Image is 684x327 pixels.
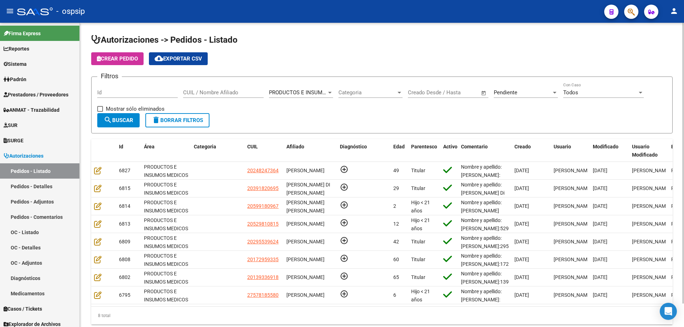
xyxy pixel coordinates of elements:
span: [PERSON_NAME] [554,292,592,298]
input: Start date [408,89,431,96]
span: Crear Pedido [97,56,138,62]
span: [DATE] [514,168,529,173]
span: 2 [393,203,396,209]
span: [DATE] [514,274,529,280]
span: 60 [393,257,399,262]
span: 6808 [119,257,130,262]
span: 20599180967 [247,203,279,209]
span: [PERSON_NAME] [632,274,670,280]
span: Titular [411,185,425,191]
span: 20529810815 [247,221,279,227]
span: [PERSON_NAME] [286,257,325,262]
span: PRODUCTOS E INSUMOS MEDICOS [144,200,188,213]
span: PRODUCTOS E INSUMOS MEDICOS [269,89,354,96]
span: [PERSON_NAME] [632,257,670,262]
span: [PERSON_NAME] [632,221,670,227]
span: 6802 [119,274,130,280]
datatable-header-cell: Diagnóstico [337,139,390,163]
datatable-header-cell: CUIL [244,139,284,163]
span: [PERSON_NAME] [554,274,592,280]
span: Firma Express [4,30,41,37]
span: [PERSON_NAME] DI [PERSON_NAME] [286,182,330,196]
span: [DATE] [593,292,607,298]
mat-icon: add_circle_outline [340,165,348,174]
span: [DATE] [514,239,529,244]
span: [PERSON_NAME] [286,221,325,227]
span: [PERSON_NAME] [286,274,325,280]
button: Exportar CSV [149,52,208,65]
span: [PERSON_NAME] [554,185,592,191]
button: Open calendar [480,89,488,97]
span: PRODUCTOS E INSUMOS MEDICOS [144,235,188,249]
span: SUR [4,121,17,129]
span: Comentario [461,144,488,149]
span: 6795 [119,292,130,298]
datatable-header-cell: Id [116,139,141,163]
span: [DATE] [514,257,529,262]
datatable-header-cell: Área [141,139,191,163]
span: PRODUCTOS E INSUMOS MEDICOS [144,164,188,178]
span: Sistema [4,60,27,68]
span: Área [144,144,155,149]
span: SURGE [4,137,24,144]
span: [PERSON_NAME] [632,239,670,244]
datatable-header-cell: Afiliado [284,139,337,163]
input: End date [437,89,472,96]
span: Modificado [593,144,618,149]
span: 6814 [119,203,130,209]
span: [DATE] [593,221,607,227]
span: [PERSON_NAME] [632,203,670,209]
span: PRODUCTOS E INSUMOS MEDICOS [144,217,188,231]
span: [DATE] [514,203,529,209]
datatable-header-cell: Creado [512,139,551,163]
span: 6815 [119,185,130,191]
span: CUIL [247,144,258,149]
span: Prestadores / Proveedores [4,91,68,99]
span: 20172959335 [247,257,279,262]
span: 6 [393,292,396,298]
span: 20248247364 [247,168,279,173]
span: Padrón [4,75,26,83]
mat-icon: person [670,7,678,15]
span: 6827 [119,168,130,173]
span: 20295539624 [247,239,279,244]
span: 20391820695 [247,185,279,191]
span: 12 [393,221,399,227]
span: [PERSON_NAME] [286,292,325,298]
span: [PERSON_NAME] [554,257,592,262]
span: 29 [393,185,399,191]
mat-icon: add_circle_outline [340,272,348,280]
mat-icon: add_circle_outline [340,236,348,245]
mat-icon: search [104,116,112,124]
span: [PERSON_NAME] [632,185,670,191]
span: Nombre y apellido: [PERSON_NAME]:13933691 CORREGIR, ESTA MAL LA ORDEN, YA AVISE AL PACIENTE. [461,271,523,309]
span: [PERSON_NAME] [554,203,592,209]
mat-icon: add_circle_outline [340,254,348,263]
span: 6809 [119,239,130,244]
mat-icon: add_circle_outline [340,201,348,209]
span: PRODUCTOS E INSUMOS MEDICOS [144,253,188,267]
span: ANMAT - Trazabilidad [4,106,59,114]
span: Reportes [4,45,29,53]
span: [DATE] [593,274,607,280]
span: PRODUCTOS E INSUMOS MEDICOS [144,182,188,196]
span: [PERSON_NAME] [554,221,592,227]
mat-icon: delete [152,116,160,124]
span: [DATE] [514,185,529,191]
span: [PERSON_NAME] [554,168,592,173]
span: 49 [393,168,399,173]
span: Usuario [554,144,571,149]
span: Parentesco [411,144,437,149]
span: 6813 [119,221,130,227]
span: PRODUCTOS E INSUMOS MEDICOS [144,289,188,302]
span: Pendiente [494,89,517,96]
button: Buscar [97,113,140,127]
span: Afiliado [286,144,304,149]
span: 42 [393,239,399,244]
span: Hijo < 21 años [411,289,430,302]
span: [PERSON_NAME] [554,239,592,244]
span: Nombre y apellido: [PERSON_NAME] Di [PERSON_NAME] Dni:39182069 Hospital Italiano [PERSON_NAME] de... [461,182,506,236]
span: Edad [393,144,405,149]
span: Casos / Tickets [4,305,42,313]
span: Nombre y apellido: [PERSON_NAME]:17295933 [461,253,523,267]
